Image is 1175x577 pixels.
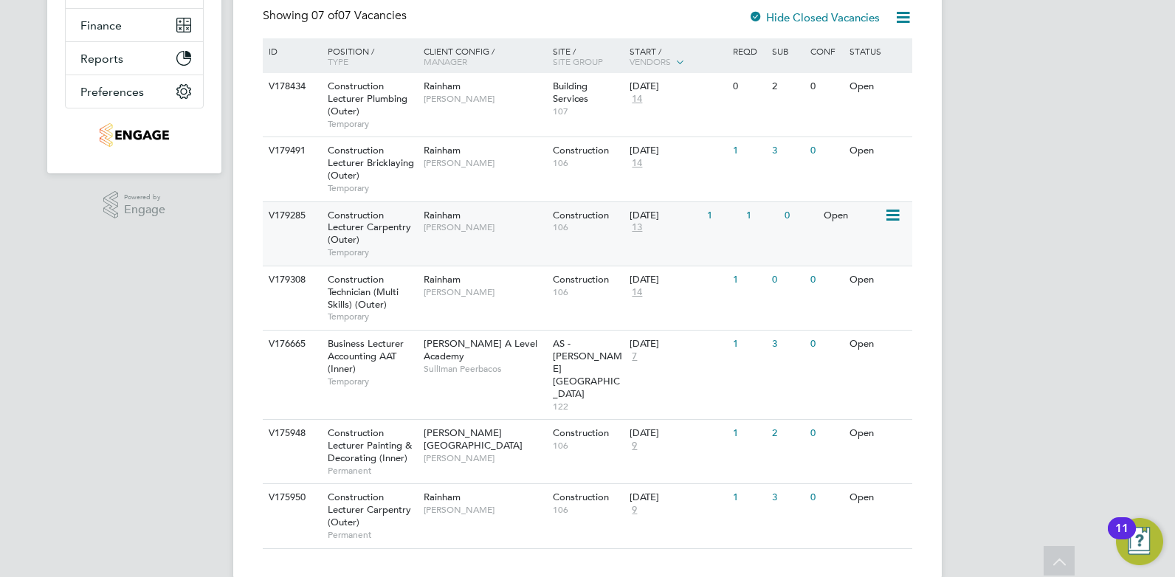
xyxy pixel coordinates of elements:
[328,144,414,182] span: Construction Lecturer Bricklaying (Outer)
[807,73,845,100] div: 0
[630,55,671,67] span: Vendors
[328,376,416,387] span: Temporary
[768,137,807,165] div: 3
[424,363,545,375] span: Sulliman Peerbacos
[124,204,165,216] span: Engage
[748,10,880,24] label: Hide Closed Vacancies
[729,73,768,100] div: 0
[424,491,461,503] span: Rainham
[328,491,411,528] span: Construction Lecturer Carpentry (Outer)
[630,157,644,170] span: 14
[311,8,407,23] span: 07 Vacancies
[781,202,819,229] div: 0
[265,73,317,100] div: V178434
[553,157,623,169] span: 106
[124,191,165,204] span: Powered by
[630,221,644,234] span: 13
[553,273,609,286] span: Construction
[424,93,545,105] span: [PERSON_NAME]
[630,440,639,452] span: 9
[80,18,122,32] span: Finance
[66,75,203,108] button: Preferences
[630,145,726,157] div: [DATE]
[846,137,910,165] div: Open
[265,484,317,511] div: V175950
[80,52,123,66] span: Reports
[1116,518,1163,565] button: Open Resource Center, 11 new notifications
[807,331,845,358] div: 0
[328,273,399,311] span: Construction Technician (Multi Skills) (Outer)
[820,202,884,229] div: Open
[553,286,623,298] span: 106
[65,123,204,147] a: Go to home page
[66,9,203,41] button: Finance
[424,273,461,286] span: Rainham
[424,209,461,221] span: Rainham
[742,202,781,229] div: 1
[328,118,416,130] span: Temporary
[807,38,845,63] div: Conf
[553,491,609,503] span: Construction
[553,337,622,400] span: AS - [PERSON_NAME][GEOGRAPHIC_DATA]
[630,504,639,516] span: 9
[626,38,729,75] div: Start /
[729,331,768,358] div: 1
[328,311,416,322] span: Temporary
[768,331,807,358] div: 3
[553,209,609,221] span: Construction
[100,123,168,147] img: jjfox-logo-retina.png
[630,93,644,106] span: 14
[1115,528,1129,547] div: 11
[317,38,420,74] div: Position /
[553,144,609,156] span: Construction
[703,202,742,229] div: 1
[729,420,768,447] div: 1
[807,420,845,447] div: 0
[553,80,588,105] span: Building Services
[630,286,644,299] span: 14
[328,209,411,246] span: Construction Lecturer Carpentry (Outer)
[80,85,144,99] span: Preferences
[424,337,537,362] span: [PERSON_NAME] A Level Academy
[420,38,549,74] div: Client Config /
[630,338,726,350] div: [DATE]
[553,106,623,117] span: 107
[630,491,726,504] div: [DATE]
[265,331,317,358] div: V176665
[729,38,768,63] div: Reqd
[424,452,545,464] span: [PERSON_NAME]
[424,426,523,452] span: [PERSON_NAME][GEOGRAPHIC_DATA]
[768,484,807,511] div: 3
[328,80,407,117] span: Construction Lecturer Plumbing (Outer)
[846,38,910,63] div: Status
[265,137,317,165] div: V179491
[553,55,603,67] span: Site Group
[729,484,768,511] div: 1
[807,484,845,511] div: 0
[729,137,768,165] div: 1
[265,266,317,294] div: V179308
[311,8,338,23] span: 07 of
[768,420,807,447] div: 2
[807,137,845,165] div: 0
[630,350,639,363] span: 7
[553,440,623,452] span: 106
[846,266,910,294] div: Open
[630,274,726,286] div: [DATE]
[553,401,623,412] span: 122
[66,42,203,75] button: Reports
[265,420,317,447] div: V175948
[807,266,845,294] div: 0
[846,331,910,358] div: Open
[553,504,623,516] span: 106
[630,210,700,222] div: [DATE]
[103,191,166,219] a: Powered byEngage
[265,38,317,63] div: ID
[768,266,807,294] div: 0
[424,80,461,92] span: Rainham
[265,202,317,229] div: V179285
[846,73,910,100] div: Open
[328,337,404,375] span: Business Lecturer Accounting AAT (Inner)
[263,8,410,24] div: Showing
[768,73,807,100] div: 2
